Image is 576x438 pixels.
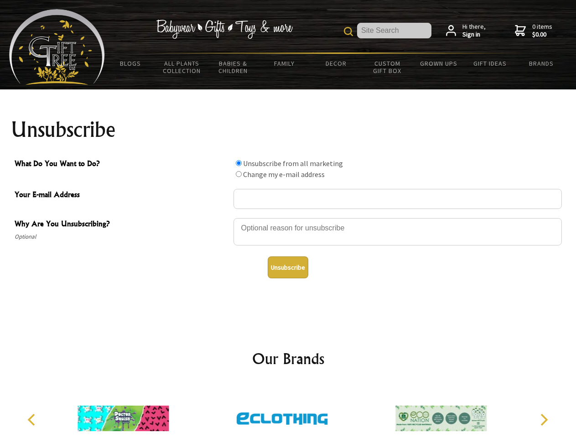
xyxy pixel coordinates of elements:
a: Decor [310,54,362,73]
a: Grown Ups [413,54,464,73]
button: Next [534,410,554,430]
input: Site Search [357,23,431,38]
h2: Our Brands [18,348,558,370]
span: Hi there, [462,23,486,39]
img: product search [344,27,353,36]
span: Why Are You Unsubscribing? [15,218,229,231]
a: Babies & Children [208,54,259,80]
a: All Plants Collection [156,54,208,80]
strong: Sign in [462,31,486,39]
h1: Unsubscribe [11,119,566,141]
a: 0 items$0.00 [515,23,552,39]
span: Optional [15,231,229,242]
textarea: Why Are You Unsubscribing? [234,218,562,245]
a: Hi there,Sign in [446,23,486,39]
button: Unsubscribe [268,256,308,278]
strong: $0.00 [532,31,552,39]
img: Babyware - Gifts - Toys and more... [9,9,105,85]
label: Change my e-mail address [243,170,325,179]
a: BLOGS [105,54,156,73]
a: Custom Gift Box [362,54,413,80]
a: Gift Ideas [464,54,516,73]
input: What Do You Want to Do? [236,160,242,166]
input: Your E-mail Address [234,189,562,209]
span: What Do You Want to Do? [15,158,229,171]
span: 0 items [532,22,552,39]
label: Unsubscribe from all marketing [243,159,343,168]
a: Family [259,54,311,73]
a: Brands [516,54,567,73]
input: What Do You Want to Do? [236,171,242,177]
span: Your E-mail Address [15,189,229,202]
img: Babywear - Gifts - Toys & more [156,20,293,39]
button: Previous [23,410,43,430]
